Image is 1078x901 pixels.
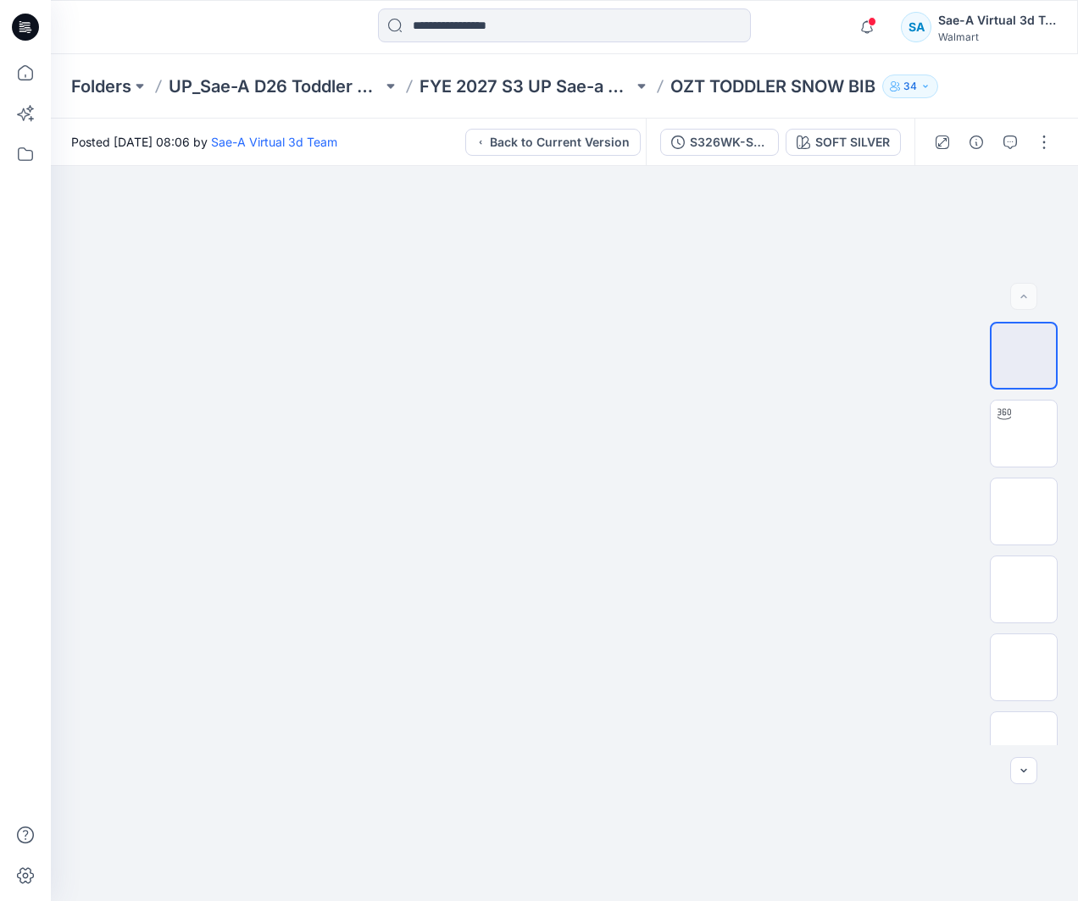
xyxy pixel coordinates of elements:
p: OZT TODDLER SNOW BIB [670,75,875,98]
p: 34 [903,77,917,96]
button: 34 [882,75,938,98]
div: SA [901,12,931,42]
a: Folders [71,75,131,98]
a: UP_Sae-A D26 Toddler Boys Outwear [169,75,382,98]
a: Sae-A Virtual 3d Team [211,135,337,149]
span: Posted [DATE] 08:06 by [71,133,337,151]
button: S326WK-SB03_ADM_OZT TODDLER SNOW BIB SAEA 091025 [660,129,779,156]
a: FYE 2027 S3 UP Sae-a D26 Toddler Boy Outerwear - Ozark Trail [420,75,633,98]
div: SOFT SILVER [815,133,890,152]
button: Details [963,129,990,156]
div: Walmart [938,30,1057,43]
button: SOFT SILVER [786,129,901,156]
div: Sae-A Virtual 3d Team [938,10,1057,30]
div: S326WK-SB03_ADM_OZT TODDLER SNOW BIB SAEA 091025 [690,133,768,152]
button: Back to Current Version [465,129,641,156]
